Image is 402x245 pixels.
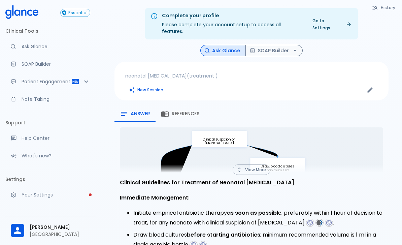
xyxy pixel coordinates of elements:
[133,208,383,228] li: Initiate empirical antibiotic therapy , preferably within 1 hour of decision to treat, for any ne...
[5,23,96,39] li: Clinical Tools
[162,12,303,20] div: Complete your profile
[233,164,270,175] button: View More
[307,220,313,226] img: favicons
[5,57,96,71] a: Docugen: Compose a clinical documentation in seconds
[125,85,167,95] button: Clears all inputs and results.
[198,137,240,146] p: Clinical suspicion of [MEDICAL_DATA]
[5,187,96,202] a: Please complete account setup
[60,9,96,17] a: Click to view or change your subscription
[172,111,199,117] span: References
[316,220,323,226] img: favicons
[227,209,281,217] strong: as soon as possible
[187,231,260,239] strong: before starting antibiotics
[5,115,96,131] li: Support
[22,43,90,50] p: Ask Glance
[22,96,90,102] p: Note Taking
[200,45,246,57] button: Ask Glance
[120,179,294,186] strong: Clinical Guidelines for Treatment of Neonatal [MEDICAL_DATA]
[245,45,303,57] button: SOAP Builder
[5,171,96,187] li: Settings
[5,74,96,89] div: Patient Reports & Referrals
[22,191,90,198] p: Your Settings
[22,78,71,85] p: Patient Engagement
[120,194,190,202] strong: Immediate Management:
[22,61,90,67] p: SOAP Builder
[365,85,375,95] button: Edit
[131,111,150,117] span: Answer
[125,72,378,79] p: neonatal [MEDICAL_DATA](treatment )
[5,92,96,106] a: Advanced note-taking
[308,16,355,33] a: Go to Settings
[5,131,96,146] a: Get help from our support team
[5,39,96,54] a: Moramiz: Find ICD10AM codes instantly
[66,10,90,16] span: Essential
[30,224,90,231] span: [PERSON_NAME]
[22,152,90,159] p: What's new?
[60,9,90,17] button: Essential
[326,220,332,226] img: favicons
[162,10,303,37] div: Please complete your account setup to access all features.
[369,3,399,12] button: History
[5,148,96,163] div: Recent updates and feature releases
[30,231,90,238] p: [GEOGRAPHIC_DATA]
[22,135,90,142] p: Help Center
[5,219,96,242] div: [PERSON_NAME][GEOGRAPHIC_DATA]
